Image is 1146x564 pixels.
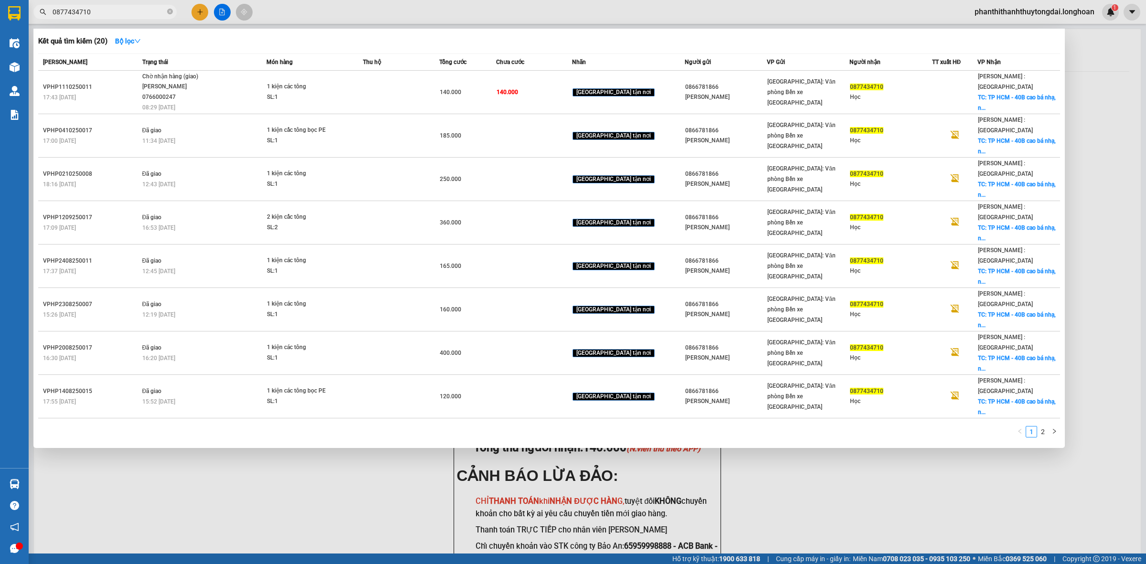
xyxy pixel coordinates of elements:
span: TC: TP HCM - 40B cao bá nhạ, n... [978,398,1056,415]
span: [PERSON_NAME] : [GEOGRAPHIC_DATA] [978,73,1033,90]
li: 2 [1037,426,1049,437]
span: 15:26 [DATE] [43,311,76,318]
span: 165.000 [440,263,461,269]
span: [PERSON_NAME] : [GEOGRAPHIC_DATA] [978,290,1033,308]
img: warehouse-icon [10,86,20,96]
div: 1 kiện các tông [267,169,339,179]
h3: Kết quả tìm kiếm ( 20 ) [38,36,107,46]
div: Học [850,309,932,319]
span: 12:45 [DATE] [142,268,175,275]
span: 12:19 [DATE] [142,311,175,318]
div: VPHP0410250017 [43,126,139,136]
span: search [40,9,46,15]
button: right [1049,426,1060,437]
div: [PERSON_NAME] [685,136,767,146]
span: Thu hộ [363,59,381,65]
a: 1 [1026,426,1037,437]
span: 250.000 [440,176,461,182]
span: Món hàng [266,59,293,65]
span: 0877434710 [850,388,883,394]
span: 0877434710 [850,257,883,264]
span: 360.000 [440,219,461,226]
div: 1 kiện các tông bọc PE [267,386,339,396]
div: VPHP2308250007 [43,299,139,309]
span: Người gửi [685,59,711,65]
span: Đã giao [142,301,162,308]
span: 400.000 [440,350,461,356]
strong: Bộ lọc [115,37,141,45]
span: [GEOGRAPHIC_DATA]: Văn phòng Bến xe [GEOGRAPHIC_DATA] [767,252,836,280]
span: 17:00 [DATE] [43,138,76,144]
img: solution-icon [10,110,20,120]
span: message [10,544,19,553]
span: close-circle [167,8,173,17]
div: Học [850,396,932,406]
div: 1 kiện các tông [267,255,339,266]
div: 1 kiện các tông [267,299,339,309]
span: Trạng thái [142,59,168,65]
span: TC: TP HCM - 40B cao bá nhạ, n... [978,224,1056,242]
div: VPHP0210250008 [43,169,139,179]
span: Đã giao [142,344,162,351]
span: 185.000 [440,132,461,139]
img: warehouse-icon [10,62,20,72]
strong: BIÊN NHẬN VẬN CHUYỂN BẢO AN EXPRESS [20,14,158,36]
div: Học [850,266,932,276]
span: [GEOGRAPHIC_DATA] tận nơi [573,262,655,271]
span: [GEOGRAPHIC_DATA]: Văn phòng Bến xe [GEOGRAPHIC_DATA] [767,339,836,367]
span: Đã giao [142,170,162,177]
span: 0877434710 [850,170,883,177]
span: TC: TP HCM - 40B cao bá nhạ, n... [978,268,1056,285]
span: 15:52 [DATE] [142,398,175,405]
span: left [1017,428,1023,434]
span: [GEOGRAPHIC_DATA]: Văn phòng Bến xe [GEOGRAPHIC_DATA] [767,296,836,323]
div: SL: 1 [267,179,339,190]
strong: (Công Ty TNHH Chuyển Phát Nhanh Bảo An - MST: 0109597835) [18,39,160,54]
div: SL: 1 [267,136,339,146]
span: 0877434710 [850,344,883,351]
div: 1 kiện các tông [267,82,339,92]
div: SL: 1 [267,396,339,407]
div: [PERSON_NAME] 0766000247 [142,82,214,102]
span: [GEOGRAPHIC_DATA] tận nơi [573,349,655,358]
span: 0877434710 [850,84,883,90]
div: [PERSON_NAME] [685,179,767,189]
span: 0877434710 [850,127,883,134]
div: Học [850,179,932,189]
div: Học [850,136,932,146]
li: Next Page [1049,426,1060,437]
span: 140.000 [497,89,518,96]
div: [PERSON_NAME] [685,266,767,276]
span: VP Gửi [767,59,785,65]
div: SL: 1 [267,266,339,277]
div: SL: 1 [267,92,339,103]
div: 0866781866 [685,299,767,309]
div: Học [850,223,932,233]
span: [GEOGRAPHIC_DATA] tận nơi [573,175,655,184]
span: right [1051,428,1057,434]
span: 17:37 [DATE] [43,268,76,275]
span: [PERSON_NAME] : [GEOGRAPHIC_DATA] [978,160,1033,177]
span: [GEOGRAPHIC_DATA] tận nơi [573,393,655,401]
span: [PERSON_NAME] : [GEOGRAPHIC_DATA] [978,334,1033,351]
span: 18:16 [DATE] [43,181,76,188]
span: question-circle [10,501,19,510]
span: TC: TP HCM - 40B cao bá nhạ, n... [978,355,1056,372]
span: [PHONE_NUMBER] - [DOMAIN_NAME] [21,57,158,93]
span: Chưa cước [496,59,524,65]
span: 0877434710 [850,301,883,308]
div: [PERSON_NAME] [685,223,767,233]
div: Học [850,92,932,102]
span: Đã giao [142,388,162,394]
span: Đã giao [142,127,162,134]
span: Đã giao [142,257,162,264]
span: 17:55 [DATE] [43,398,76,405]
span: notification [10,522,19,532]
span: TC: TP HCM - 40B cao bá nhạ, n... [978,138,1056,155]
span: Đã giao [142,214,162,221]
span: [GEOGRAPHIC_DATA] tận nơi [573,306,655,314]
input: Tìm tên, số ĐT hoặc mã đơn [53,7,165,17]
li: Previous Page [1014,426,1026,437]
div: 1 kiện các tông [267,342,339,353]
div: SL: 1 [267,353,339,363]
